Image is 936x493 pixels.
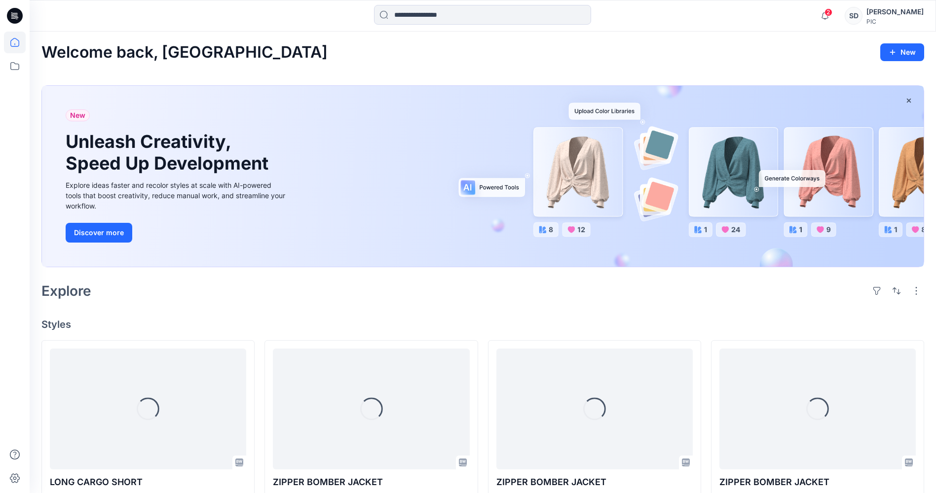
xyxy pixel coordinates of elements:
div: [PERSON_NAME] [866,6,924,18]
h4: Styles [41,318,924,330]
h2: Welcome back, [GEOGRAPHIC_DATA] [41,43,328,62]
h2: Explore [41,283,91,299]
p: LONG CARGO SHORT [50,475,246,489]
div: SD [845,7,862,25]
div: Explore ideas faster and recolor styles at scale with AI-powered tools that boost creativity, red... [66,180,288,211]
a: Discover more [66,223,288,243]
p: ZIPPER BOMBER JACKET [273,475,469,489]
p: ZIPPER BOMBER JACKET [719,475,916,489]
button: Discover more [66,223,132,243]
button: New [880,43,924,61]
span: New [70,109,85,121]
span: 2 [824,8,832,16]
h1: Unleash Creativity, Speed Up Development [66,131,273,174]
p: ZIPPER BOMBER JACKET [496,475,693,489]
div: PIC [866,18,924,25]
